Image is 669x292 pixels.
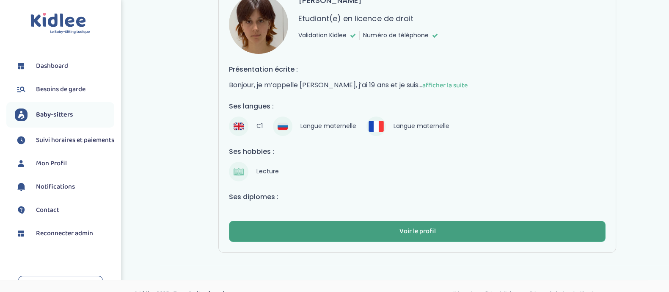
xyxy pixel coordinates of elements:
img: notification.svg [15,181,28,193]
p: Bonjour, je m’appelle [PERSON_NAME], j’ai 19 ans et je suis... [229,80,606,91]
span: Mon Profil [36,159,67,169]
img: dashboard.svg [15,227,28,240]
span: Reconnecter admin [36,228,93,239]
img: profil.svg [15,157,28,170]
a: Mon Profil [15,157,114,170]
span: Langue maternelle [390,120,453,132]
span: C1 [253,120,266,132]
img: Anglais [234,121,244,131]
h4: Ses langues : [229,101,606,111]
img: Français [369,121,384,131]
p: Etudiant(e) en licence de droit [298,13,413,24]
span: Numéro de téléphone [363,31,428,40]
span: Baby-sitters [36,110,73,120]
img: suivihoraire.svg [15,134,28,147]
h4: Ses hobbies : [229,146,606,157]
img: dashboard.svg [15,60,28,72]
a: Notifications [15,181,114,193]
span: Lecture [253,166,282,178]
img: contact.svg [15,204,28,217]
div: Voir le profil [399,227,435,236]
a: Reconnecter admin [15,227,114,240]
a: Dashboard [15,60,114,72]
span: Suivi horaires et paiements [36,135,114,145]
img: babysitters.svg [15,108,28,121]
a: Suivi horaires et paiements [15,134,114,147]
h4: Présentation écrite : [229,64,606,75]
button: Voir le profil [229,221,606,242]
h4: Ses diplomes : [229,192,606,202]
img: besoin.svg [15,83,28,96]
span: Langue maternelle [297,120,360,132]
img: logo.svg [30,13,90,34]
span: Besoins de garde [36,84,85,95]
a: Baby-sitters [15,108,114,121]
span: Notifications [36,182,75,192]
span: Validation Kidlee [298,31,347,40]
span: afficher la suite [422,80,467,91]
img: Russe [278,121,288,131]
span: Contact [36,205,59,215]
span: Dashboard [36,61,68,71]
a: Contact [15,204,114,217]
a: Besoins de garde [15,83,114,96]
